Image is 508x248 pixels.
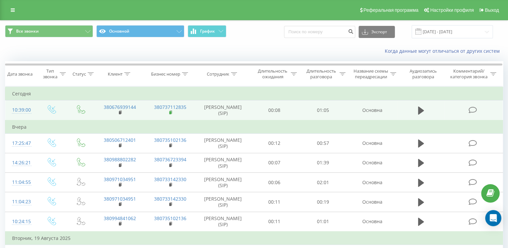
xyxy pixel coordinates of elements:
td: [PERSON_NAME] (SIP) [196,133,250,153]
td: Основна [347,192,398,212]
div: Комментарий/категория звонка [449,68,489,80]
td: 01:01 [298,212,347,232]
a: 380506712401 [104,137,136,143]
td: Основна [347,100,398,120]
td: 00:06 [250,173,299,192]
div: Тип звонка [42,68,58,80]
button: График [188,25,226,37]
td: [PERSON_NAME] (SIP) [196,153,250,172]
div: 14:26:21 [12,156,30,169]
span: Реферальная программа [363,7,418,13]
td: Вторник, 19 Августа 2025 [5,232,503,245]
button: Основной [96,25,184,37]
a: 380737112835 [154,104,186,110]
div: Дата звонка [7,71,33,77]
a: 380988802282 [104,156,136,163]
div: Статус [73,71,86,77]
td: [PERSON_NAME] (SIP) [196,212,250,232]
td: Сегодня [5,87,503,100]
div: Длительность разговора [305,68,338,80]
a: 380736723394 [154,156,186,163]
a: 380733142330 [154,196,186,202]
div: Название схемы переадресации [353,68,388,80]
span: График [200,29,215,34]
div: Open Intercom Messenger [485,210,501,226]
a: 380735102136 [154,137,186,143]
td: Основна [347,133,398,153]
td: 00:12 [250,133,299,153]
td: 01:39 [298,153,347,172]
a: 380971034951 [104,176,136,182]
td: Вчера [5,120,503,134]
div: 10:39:00 [12,104,30,117]
td: [PERSON_NAME] (SIP) [196,173,250,192]
div: Длительность ожидания [256,68,289,80]
div: 11:04:23 [12,195,30,208]
div: 11:04:55 [12,176,30,189]
span: Все звонки [16,29,39,34]
span: Настройки профиля [430,7,474,13]
div: Аудиозапись разговора [404,68,443,80]
td: Основна [347,153,398,172]
a: 380733142330 [154,176,186,182]
td: Основна [347,173,398,192]
a: Когда данные могут отличаться от других систем [385,48,503,54]
td: 00:11 [250,192,299,212]
button: Все звонки [5,25,93,37]
button: Экспорт [359,26,395,38]
td: 00:08 [250,100,299,120]
a: 380676939144 [104,104,136,110]
td: Основна [347,212,398,232]
div: 17:25:47 [12,137,30,150]
div: Сотрудник [207,71,229,77]
a: 380971034951 [104,196,136,202]
input: Поиск по номеру [284,26,355,38]
div: Клиент [108,71,123,77]
td: 00:57 [298,133,347,153]
td: [PERSON_NAME] (SIP) [196,192,250,212]
span: Выход [485,7,499,13]
td: 00:19 [298,192,347,212]
a: 380994841062 [104,215,136,221]
td: 01:05 [298,100,347,120]
a: 380735102136 [154,215,186,221]
td: 00:11 [250,212,299,232]
td: 00:07 [250,153,299,172]
td: [PERSON_NAME] (SIP) [196,100,250,120]
div: Бизнес номер [151,71,180,77]
div: 10:24:15 [12,215,30,228]
td: 02:01 [298,173,347,192]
